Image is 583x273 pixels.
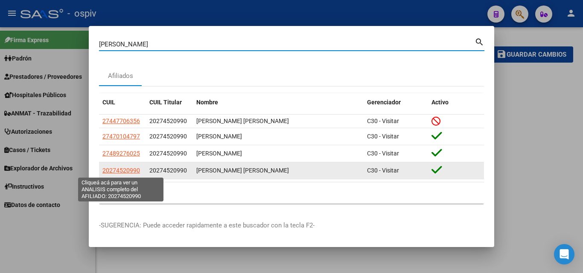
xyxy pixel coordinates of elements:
[364,93,428,112] datatable-header-cell: Gerenciador
[99,221,484,230] p: -SUGERENCIA: Puede acceder rapidamente a este buscador con la tecla F2-
[102,133,140,140] span: 27470104797
[196,99,218,106] span: Nombre
[193,93,364,112] datatable-header-cell: Nombre
[196,149,360,158] div: [PERSON_NAME]
[475,36,484,46] mat-icon: search
[99,93,146,112] datatable-header-cell: CUIL
[367,133,399,140] span: C30 - Visitar
[367,118,399,124] span: C30 - Visitar
[428,93,484,112] datatable-header-cell: Activo
[196,116,360,126] div: [PERSON_NAME] [PERSON_NAME]
[196,166,360,175] div: [PERSON_NAME] [PERSON_NAME]
[367,150,399,157] span: C30 - Visitar
[431,99,449,106] span: Activo
[102,99,115,106] span: CUIL
[102,150,140,157] span: 27489276025
[149,167,187,174] span: 20274520990
[108,71,133,81] div: Afiliados
[102,118,140,124] span: 27447706356
[102,167,140,174] span: 20274520990
[367,99,401,106] span: Gerenciador
[149,150,187,157] span: 20274520990
[99,182,484,204] div: 4 total
[146,93,193,112] datatable-header-cell: CUIL Titular
[149,133,187,140] span: 20274520990
[149,118,187,124] span: 20274520990
[196,132,360,141] div: [PERSON_NAME]
[367,167,399,174] span: C30 - Visitar
[149,99,182,106] span: CUIL Titular
[554,244,574,264] div: Open Intercom Messenger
